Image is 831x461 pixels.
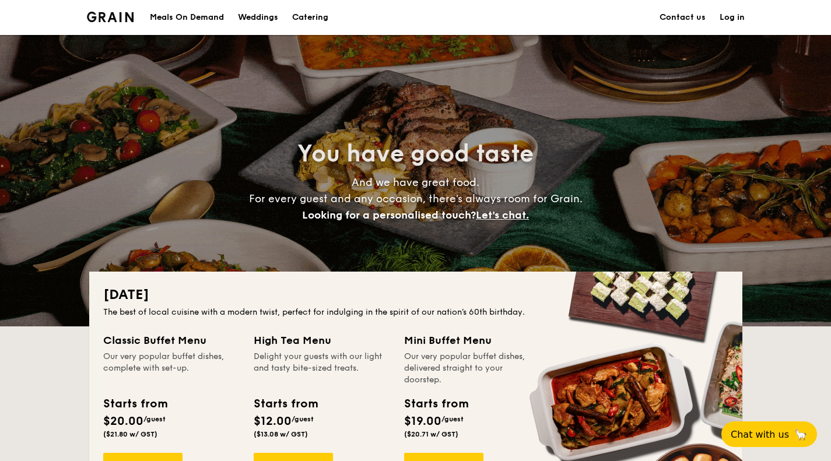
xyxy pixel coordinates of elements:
[103,414,143,428] span: $20.00
[404,351,541,386] div: Our very popular buffet dishes, delivered straight to your doorstep.
[254,351,390,386] div: Delight your guests with our light and tasty bite-sized treats.
[103,307,728,318] div: The best of local cuisine with a modern twist, perfect for indulging in the spirit of our nation’...
[254,430,308,438] span: ($13.08 w/ GST)
[254,414,292,428] span: $12.00
[254,332,390,349] div: High Tea Menu
[794,428,808,441] span: 🦙
[103,395,167,413] div: Starts from
[292,415,314,423] span: /guest
[249,176,583,221] span: And we have great food. For every guest and any occasion, there’s always room for Grain.
[441,415,464,423] span: /guest
[302,209,476,221] span: Looking for a personalised touch?
[103,430,157,438] span: ($21.80 w/ GST)
[404,395,468,413] div: Starts from
[721,421,817,447] button: Chat with us🦙
[87,12,134,22] a: Logotype
[731,429,789,440] span: Chat with us
[103,332,240,349] div: Classic Buffet Menu
[404,332,541,349] div: Mini Buffet Menu
[87,12,134,22] img: Grain
[103,351,240,386] div: Our very popular buffet dishes, complete with set-up.
[476,209,529,221] span: Let's chat.
[404,430,458,438] span: ($20.71 w/ GST)
[103,286,728,304] h2: [DATE]
[254,395,317,413] div: Starts from
[297,140,534,168] span: You have good taste
[404,414,441,428] span: $19.00
[143,415,166,423] span: /guest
